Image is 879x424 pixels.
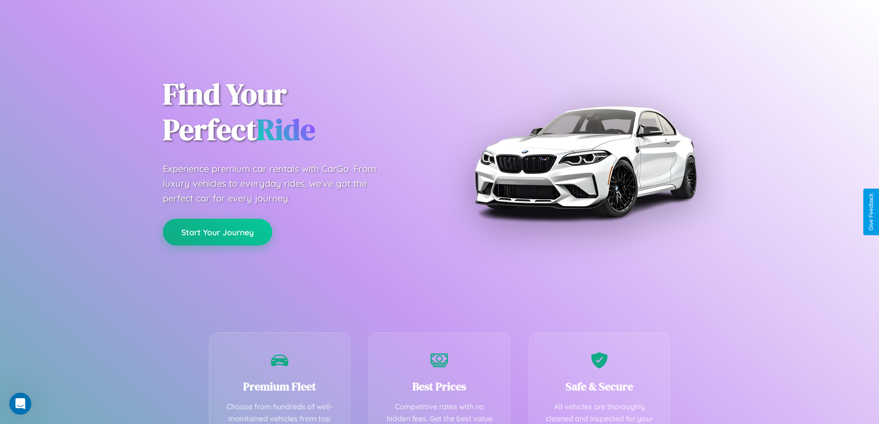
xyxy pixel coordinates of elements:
h3: Safe & Secure [543,379,656,394]
div: Give Feedback [868,193,874,231]
h3: Best Prices [383,379,496,394]
button: Start Your Journey [163,219,272,245]
iframe: Intercom live chat [9,393,31,415]
h3: Premium Fleet [223,379,336,394]
h1: Find Your Perfect [163,77,426,148]
p: Experience premium car rentals with CarGo. From luxury vehicles to everyday rides, we've got the ... [163,161,394,206]
img: Premium BMW car rental vehicle [470,46,700,277]
span: Ride [257,109,315,149]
